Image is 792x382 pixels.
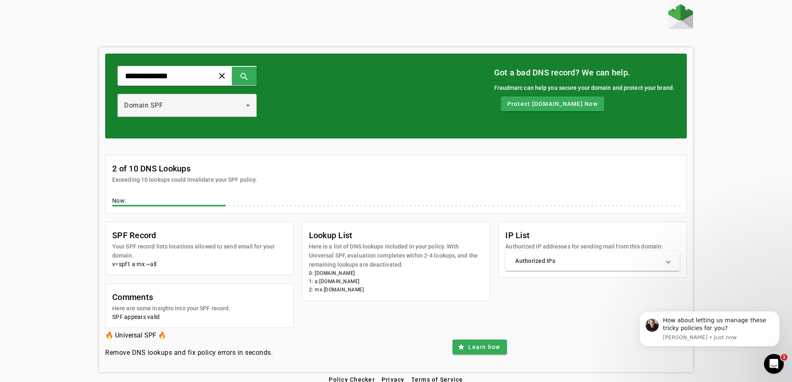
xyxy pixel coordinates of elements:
[112,260,287,268] div: v=spf1 a mx ~all
[668,4,693,29] img: Fraudmarc Logo
[764,354,784,374] iframe: Intercom live chat
[505,242,663,251] mat-card-subtitle: Authorized IP addresses for sending mail from this domain:
[105,330,273,341] h3: 🔥 Universal SPF 🔥
[112,291,230,304] mat-card-title: Comments
[781,354,787,361] span: 1
[309,277,483,286] li: 1: a:[DOMAIN_NAME]
[309,269,483,277] li: 0: [DOMAIN_NAME]
[468,343,500,351] span: Learn how
[453,340,507,354] button: Learn how
[515,257,660,265] mat-panel-title: Authorized IPs
[505,229,663,242] mat-card-title: IP List
[494,66,675,79] mat-card-title: Got a bad DNS record? We can help.
[112,175,257,184] mat-card-subtitle: Exceeding 10 lookups could invalidate your SPF policy.
[309,286,483,294] li: 2: mx:[DOMAIN_NAME]
[501,96,604,111] button: Protect [DOMAIN_NAME] Now
[668,4,693,31] a: Home
[507,100,598,108] span: Protect [DOMAIN_NAME] Now
[112,197,680,206] div: Now:
[112,229,287,242] mat-card-title: SPF Record
[112,242,287,260] mat-card-subtitle: Your SPF record lists locations allowed to send email for your domain.
[105,348,273,358] h4: Remove DNS lookups and fix policy errors in seconds.
[112,304,230,313] mat-card-subtitle: Here are some insights into your SPF record.
[112,313,287,321] div: SPF appears valid
[309,229,483,242] mat-card-title: Lookup List
[112,162,257,175] mat-card-title: 2 of 10 DNS Lookups
[505,251,680,271] mat-expansion-panel-header: Authorized IPs
[494,83,675,92] div: Fraudmarc can help you secure your domain and protect your brand.
[309,242,483,269] mat-card-subtitle: Here is a list of DNS lookups included in your policy. With Universal SPF, evaluation completes w...
[627,304,792,352] iframe: Intercom notifications message
[124,101,163,109] span: Domain SPF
